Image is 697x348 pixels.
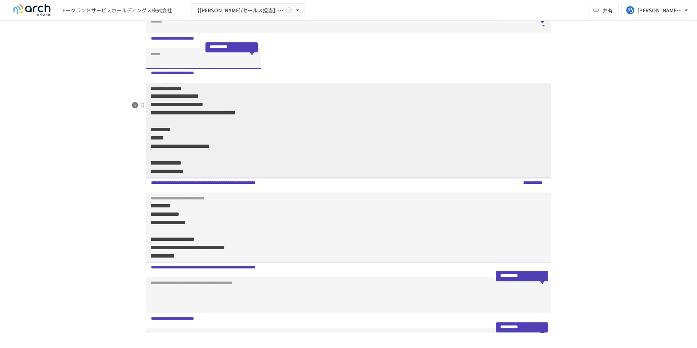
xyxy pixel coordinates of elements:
span: 【[PERSON_NAME]/セールス担当】 アークランドサービスホールディングス株式会社様_勤怠管理システム導入検討に際して [195,6,284,15]
button: 開く [538,20,549,31]
span: 共有 [603,6,613,14]
button: 【[PERSON_NAME]/セールス担当】 アークランドサービスホールディングス株式会社様_勤怠管理システム導入検討に際して [190,3,306,17]
div: アークランドサービスホールディングス株式会社 [61,7,172,14]
button: [PERSON_NAME][EMAIL_ADDRESS][PERSON_NAME][DOMAIN_NAME] [621,3,694,17]
button: 共有 [588,3,619,17]
img: logo-default@2x-9cf2c760.svg [9,4,55,16]
div: [PERSON_NAME][EMAIL_ADDRESS][PERSON_NAME][DOMAIN_NAME] [637,6,682,15]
